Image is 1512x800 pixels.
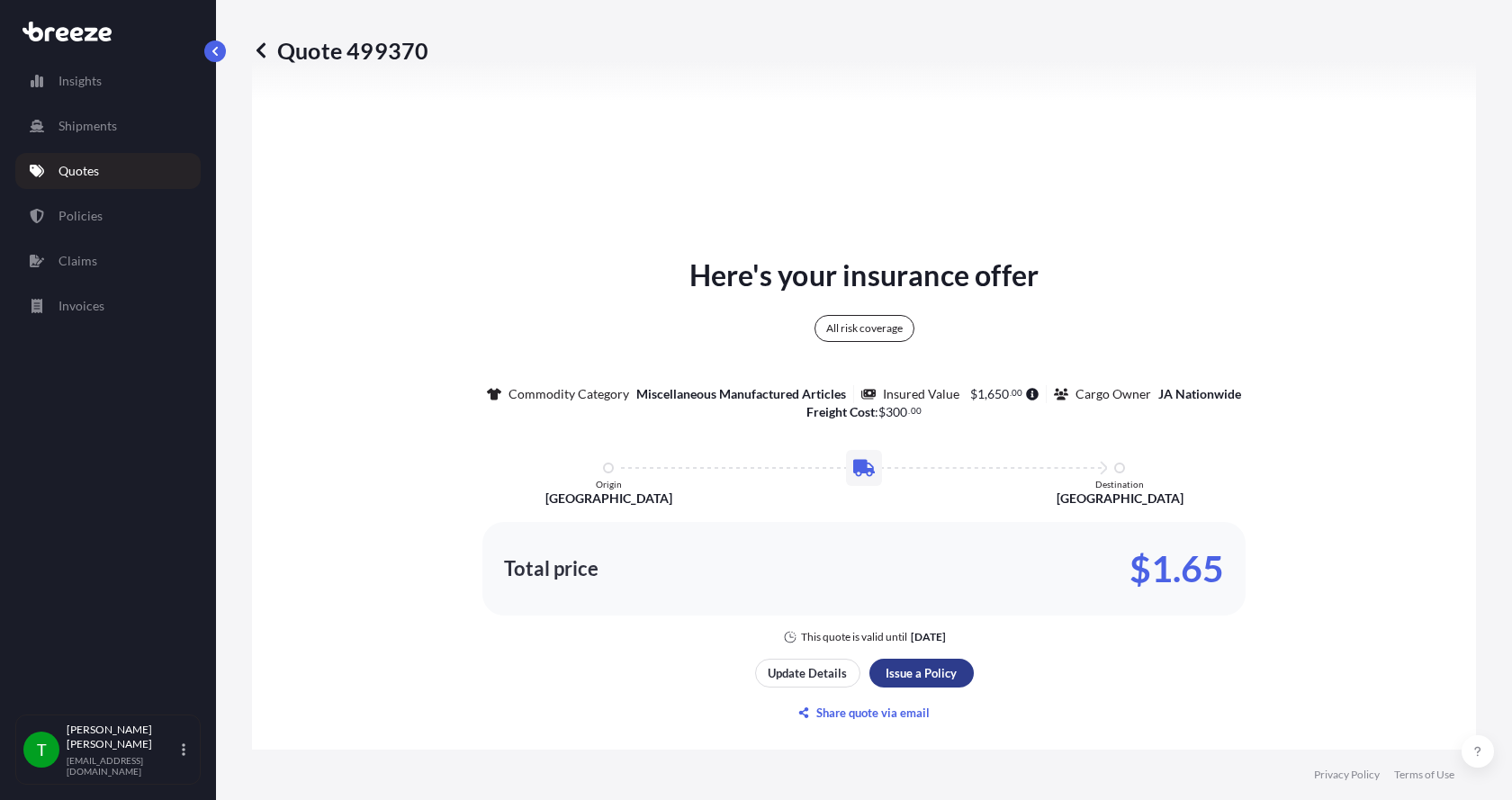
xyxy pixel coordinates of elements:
span: 00 [911,408,922,414]
p: [EMAIL_ADDRESS][DOMAIN_NAME] [67,755,178,777]
span: , [985,388,987,400]
p: Quote 499370 [252,36,428,65]
span: $ [878,406,886,418]
p: Here's your insurance offer [689,254,1039,297]
p: Insured Value [883,385,959,403]
p: Share quote via email [816,704,930,722]
p: This quote is valid until [801,630,907,644]
span: $ [970,388,977,400]
button: Share quote via email [755,698,974,727]
p: Total price [504,560,598,578]
span: . [908,408,910,414]
p: Claims [58,252,97,270]
span: 650 [987,388,1009,400]
p: Commodity Category [508,385,629,403]
button: Update Details [755,659,860,688]
a: Insights [15,63,201,99]
span: 300 [886,406,907,418]
span: . [1010,390,1012,396]
p: Quotes [58,162,99,180]
p: Origin [596,479,622,490]
p: JA Nationwide [1158,385,1241,403]
a: Quotes [15,153,201,189]
div: All risk coverage [814,315,914,342]
p: Update Details [768,664,847,682]
p: [DATE] [911,630,946,644]
p: Policies [58,207,103,225]
p: Destination [1095,479,1144,490]
a: Privacy Policy [1314,768,1380,782]
b: Freight Cost [806,404,875,419]
a: Invoices [15,288,201,324]
p: Cargo Owner [1075,385,1151,403]
p: [PERSON_NAME] [PERSON_NAME] [67,723,178,751]
span: 1 [977,388,985,400]
p: [GEOGRAPHIC_DATA] [545,490,672,508]
span: 00 [1012,390,1022,396]
a: Terms of Use [1394,768,1454,782]
a: Policies [15,198,201,234]
p: Insights [58,72,102,90]
button: Issue a Policy [869,659,974,688]
span: T [37,741,47,759]
p: Miscellaneous Manufactured Articles [636,385,846,403]
p: Invoices [58,297,104,315]
p: Issue a Policy [886,664,957,682]
p: $1.65 [1129,554,1224,583]
p: Shipments [58,117,117,135]
a: Claims [15,243,201,279]
p: : [806,403,922,421]
p: [GEOGRAPHIC_DATA] [1057,490,1183,508]
a: Shipments [15,108,201,144]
